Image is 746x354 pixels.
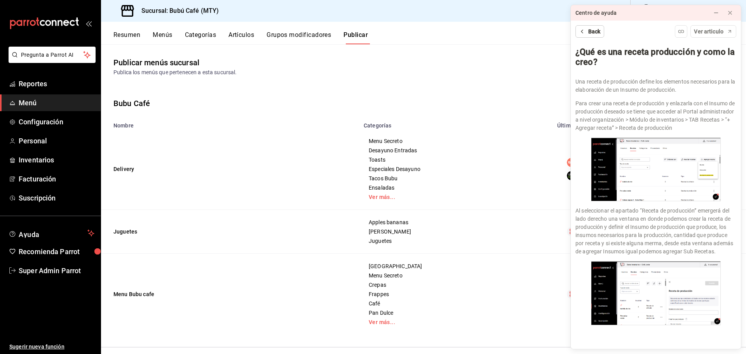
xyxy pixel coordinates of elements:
[19,136,94,146] span: Personal
[101,210,359,254] td: Juguetes
[101,118,746,335] table: menu maker table for brand
[19,98,94,108] span: Menú
[113,57,199,68] div: Publicar menús sucursal
[19,155,94,165] span: Inventarios
[267,31,331,44] button: Grupos modificadores
[135,6,219,16] h3: Sucursal: Bubú Café (MTY)
[19,117,94,127] span: Configuración
[694,28,723,36] span: Ver articulo
[575,207,736,256] p: Al seleccionar el apartado “Receta de producción” emergerá del lado derecho una ventana en donde ...
[369,166,543,172] span: Especiales Desayuno
[690,25,736,38] button: Ver articulo
[369,220,543,225] span: Apples bananas
[19,228,84,238] span: Ayuda
[369,282,543,288] span: Crepas
[575,9,617,17] div: Centro de ayuda
[113,31,140,44] button: Resumen
[369,319,543,325] a: Ver más...
[369,194,543,200] a: Ver más...
[575,25,604,38] button: Back
[19,78,94,89] span: Reportes
[5,56,96,65] a: Pregunta a Parrot AI
[19,193,94,203] span: Suscripción
[21,51,84,59] span: Pregunta a Parrot AI
[575,78,736,94] p: Una receta de producción define los elementos necesarios para la elaboración de un Insumo de prod...
[369,138,543,144] span: Menu Secreto
[369,238,543,244] span: Juguetes
[369,263,543,269] span: [GEOGRAPHIC_DATA]
[113,68,734,77] div: Publica los menús que pertenecen a esta sucursal.
[369,291,543,297] span: Frappes
[369,310,543,316] span: Pan Dulce
[369,176,543,181] span: Tacos Bubu
[369,273,543,278] span: Menu Secreto
[553,118,746,129] th: Última publicación por canal
[9,47,96,63] button: Pregunta a Parrot AI
[369,148,543,153] span: Desayuno Entradas
[153,31,172,44] button: Menús
[185,31,216,44] button: Categorías
[228,31,254,44] button: Artículos
[575,47,736,71] div: ¿Qué es una receta producción y como la creo?
[343,31,368,44] button: Publicar
[113,31,746,44] div: navigation tabs
[19,174,94,184] span: Facturación
[19,246,94,257] span: Recomienda Parrot
[575,99,736,132] p: Para crear una receta de producción y enlazarla con el Insumo de producción deseado se tiene que ...
[588,28,601,36] span: Back
[369,185,543,190] span: Ensaladas
[19,265,94,276] span: Super Admin Parrot
[101,118,359,129] th: Nombre
[369,229,543,234] span: [PERSON_NAME]
[359,118,553,129] th: Categorías
[101,129,359,210] td: Delivery
[85,20,92,26] button: open_drawer_menu
[101,254,359,335] td: Menu Bubu cafe
[369,301,543,306] span: Café
[113,98,150,109] div: Bubu Café
[369,157,543,162] span: Toasts
[9,343,94,351] span: Sugerir nueva función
